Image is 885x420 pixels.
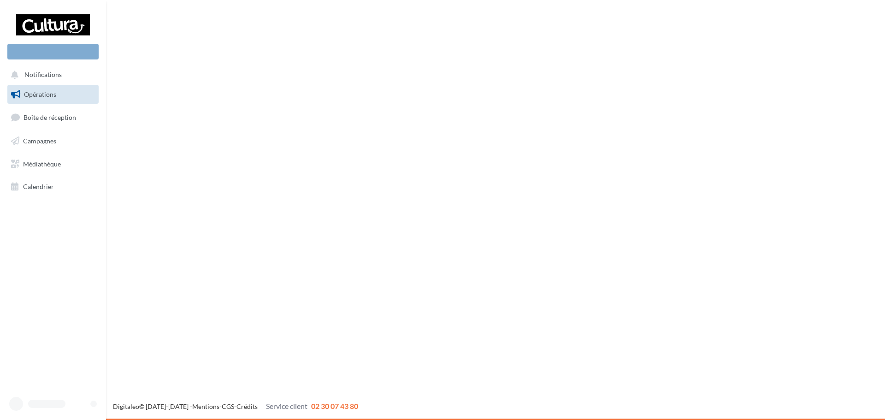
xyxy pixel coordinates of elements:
[6,131,100,151] a: Campagnes
[113,402,358,410] span: © [DATE]-[DATE] - - -
[222,402,234,410] a: CGS
[23,137,56,145] span: Campagnes
[311,402,358,410] span: 02 30 07 43 80
[23,160,61,167] span: Médiathèque
[113,402,139,410] a: Digitaleo
[6,85,100,104] a: Opérations
[23,183,54,190] span: Calendrier
[6,154,100,174] a: Médiathèque
[24,71,62,79] span: Notifications
[7,44,99,59] div: Nouvelle campagne
[24,113,76,121] span: Boîte de réception
[6,107,100,127] a: Boîte de réception
[192,402,219,410] a: Mentions
[266,402,307,410] span: Service client
[24,90,56,98] span: Opérations
[236,402,258,410] a: Crédits
[6,177,100,196] a: Calendrier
